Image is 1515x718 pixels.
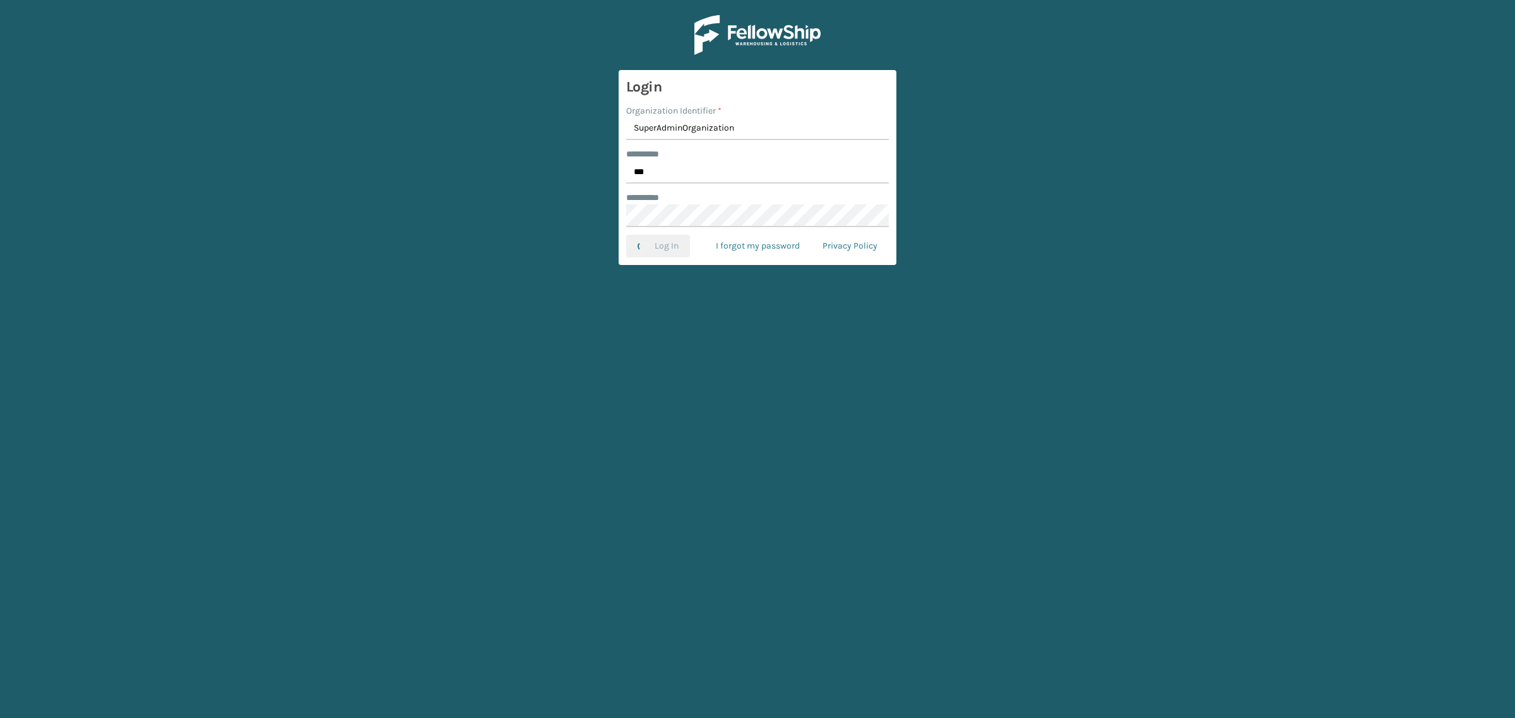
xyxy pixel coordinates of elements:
img: Logo [694,15,821,55]
h3: Login [626,78,889,97]
a: I forgot my password [704,235,811,257]
a: Privacy Policy [811,235,889,257]
button: Log In [626,235,690,257]
label: Organization Identifier [626,104,722,117]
